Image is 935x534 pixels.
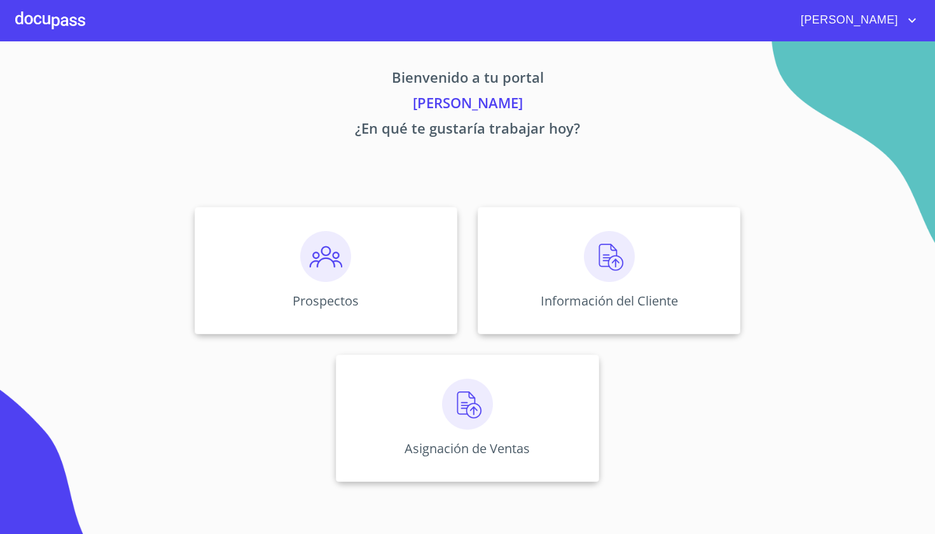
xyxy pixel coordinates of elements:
[405,440,530,457] p: Asignación de Ventas
[791,10,904,31] span: [PERSON_NAME]
[300,231,351,282] img: prospectos.png
[293,292,359,309] p: Prospectos
[76,67,859,92] p: Bienvenido a tu portal
[541,292,678,309] p: Información del Cliente
[584,231,635,282] img: carga.png
[76,92,859,118] p: [PERSON_NAME]
[442,379,493,430] img: carga.png
[76,118,859,143] p: ¿En qué te gustaría trabajar hoy?
[791,10,920,31] button: account of current user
